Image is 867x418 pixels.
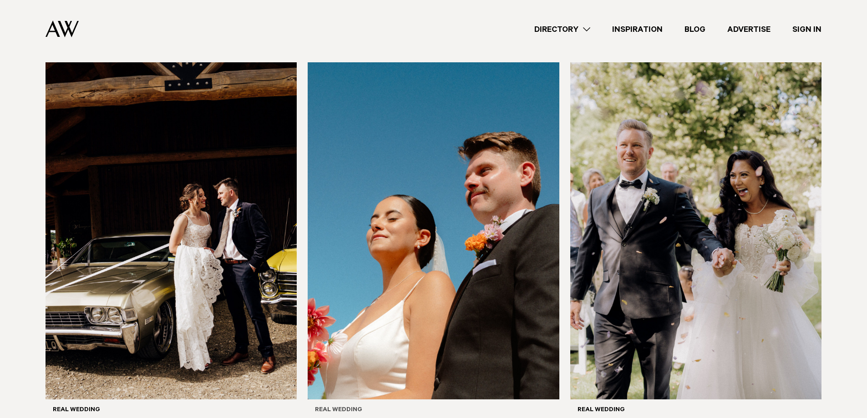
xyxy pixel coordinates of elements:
img: Real Wedding | Crystal & Adam [570,62,821,399]
h6: Real Wedding [315,407,552,414]
img: Real Wedding | Ale & Hamish [308,62,559,399]
h6: Real Wedding [578,407,814,414]
a: Inspiration [601,23,674,35]
a: Advertise [716,23,781,35]
img: Auckland Weddings Logo [46,20,79,37]
h6: Real Wedding [53,407,289,414]
a: Directory [523,23,601,35]
img: Real Wedding | Mihi & Mitchell [46,62,297,399]
a: Blog [674,23,716,35]
a: Sign In [781,23,832,35]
